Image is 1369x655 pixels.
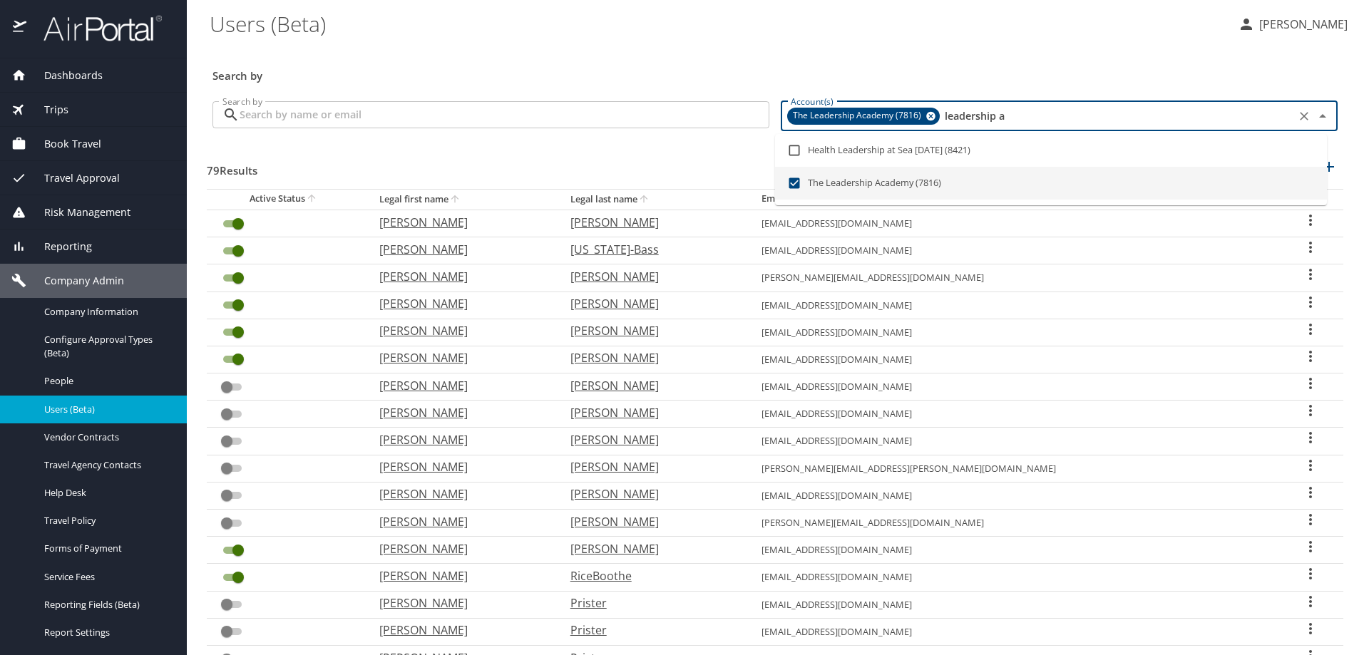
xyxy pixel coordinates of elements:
[570,404,733,421] p: [PERSON_NAME]
[28,14,162,42] img: airportal-logo.png
[44,305,170,319] span: Company Information
[570,214,733,231] p: [PERSON_NAME]
[305,192,319,206] button: sort
[559,189,750,210] th: Legal last name
[750,346,1278,373] td: [EMAIL_ADDRESS][DOMAIN_NAME]
[570,540,733,557] p: [PERSON_NAME]
[637,193,652,207] button: sort
[44,626,170,639] span: Report Settings
[750,319,1278,346] td: [EMAIL_ADDRESS][DOMAIN_NAME]
[750,618,1278,645] td: [EMAIL_ADDRESS][DOMAIN_NAME]
[570,349,733,366] p: [PERSON_NAME]
[44,403,170,416] span: Users (Beta)
[379,567,542,584] p: [PERSON_NAME]
[570,513,733,530] p: [PERSON_NAME]
[379,268,542,285] p: [PERSON_NAME]
[26,102,68,118] span: Trips
[44,458,170,472] span: Travel Agency Contacts
[207,189,368,210] th: Active Status
[26,239,92,254] span: Reporting
[26,68,103,83] span: Dashboards
[368,189,559,210] th: Legal first name
[44,374,170,388] span: People
[44,570,170,584] span: Service Fees
[210,1,1226,46] h1: Users (Beta)
[570,431,733,448] p: [PERSON_NAME]
[448,193,463,207] button: sort
[379,513,542,530] p: [PERSON_NAME]
[570,322,733,339] p: [PERSON_NAME]
[13,14,28,42] img: icon-airportal.png
[379,241,542,258] p: [PERSON_NAME]
[379,485,542,502] p: [PERSON_NAME]
[570,567,733,584] p: RiceBoothe
[44,542,170,555] span: Forms of Payment
[1232,11,1353,37] button: [PERSON_NAME]
[379,622,542,639] p: [PERSON_NAME]
[750,537,1278,564] td: [EMAIL_ADDRESS][DOMAIN_NAME]
[26,136,101,152] span: Book Travel
[775,167,1327,200] li: The Leadership Academy (7816)
[750,482,1278,509] td: [EMAIL_ADDRESS][DOMAIN_NAME]
[26,273,124,289] span: Company Admin
[379,349,542,366] p: [PERSON_NAME]
[44,598,170,612] span: Reporting Fields (Beta)
[570,594,733,612] p: Prister
[750,189,1278,210] th: Email
[750,264,1278,292] td: [PERSON_NAME][EMAIL_ADDRESS][DOMAIN_NAME]
[750,455,1278,482] td: [PERSON_NAME][EMAIL_ADDRESS][PERSON_NAME][DOMAIN_NAME]
[240,101,769,128] input: Search by name or email
[26,170,120,186] span: Travel Approval
[1255,16,1348,33] p: [PERSON_NAME]
[379,540,542,557] p: [PERSON_NAME]
[379,431,542,448] p: [PERSON_NAME]
[570,458,733,475] p: [PERSON_NAME]
[379,404,542,421] p: [PERSON_NAME]
[212,59,1338,84] h3: Search by
[379,594,542,612] p: [PERSON_NAME]
[44,430,170,444] span: Vendor Contracts
[379,295,542,312] p: [PERSON_NAME]
[44,333,170,360] span: Configure Approval Types (Beta)
[26,205,130,220] span: Risk Management
[44,486,170,500] span: Help Desk
[750,237,1278,264] td: [EMAIL_ADDRESS][DOMAIN_NAME]
[750,292,1278,319] td: [EMAIL_ADDRESS][DOMAIN_NAME]
[379,458,542,475] p: [PERSON_NAME]
[750,510,1278,537] td: [PERSON_NAME][EMAIL_ADDRESS][DOMAIN_NAME]
[750,401,1278,428] td: [EMAIL_ADDRESS][DOMAIN_NAME]
[379,322,542,339] p: [PERSON_NAME]
[775,134,1327,167] li: Health Leadership at Sea [DATE] (8421)
[570,485,733,502] p: [PERSON_NAME]
[750,591,1278,618] td: [EMAIL_ADDRESS][DOMAIN_NAME]
[570,295,733,312] p: [PERSON_NAME]
[750,373,1278,401] td: [EMAIL_ADDRESS][DOMAIN_NAME]
[750,210,1278,237] td: [EMAIL_ADDRESS][DOMAIN_NAME]
[570,622,733,639] p: Prister
[570,377,733,394] p: [PERSON_NAME]
[787,108,940,125] div: The Leadership Academy (7816)
[570,241,733,258] p: [US_STATE]-Bass
[1294,106,1314,126] button: Clear
[44,514,170,527] span: Travel Policy
[379,377,542,394] p: [PERSON_NAME]
[787,108,930,123] span: The Leadership Academy (7816)
[207,154,257,179] h3: 79 Results
[1313,106,1333,126] button: Close
[570,268,733,285] p: [PERSON_NAME]
[750,564,1278,591] td: [EMAIL_ADDRESS][DOMAIN_NAME]
[750,428,1278,455] td: [EMAIL_ADDRESS][DOMAIN_NAME]
[379,214,542,231] p: [PERSON_NAME]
